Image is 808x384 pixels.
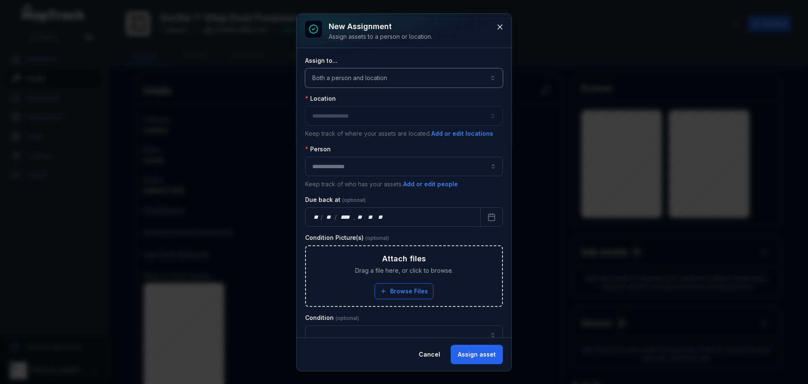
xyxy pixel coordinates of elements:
div: : [364,213,366,221]
label: Person [305,145,331,153]
p: Keep track of where your assets are located. [305,129,503,138]
button: Assign asset [451,345,503,364]
label: Due back at [305,196,366,204]
div: month, [324,213,335,221]
button: Both a person and location [305,68,503,88]
h3: Attach files [382,253,426,265]
span: Drag a file here, or click to browse. [355,266,453,275]
input: assignment-add:person-label [305,157,503,176]
button: Add or edit locations [431,129,494,138]
div: / [335,213,338,221]
label: Condition Picture(s) [305,234,389,242]
div: , [353,213,356,221]
label: Location [305,94,336,103]
button: Browse Files [375,283,433,299]
div: minute, [366,213,375,221]
div: hour, [356,213,364,221]
div: Assign assets to a person or location. [329,32,432,41]
label: Assign to... [305,56,338,65]
div: / [321,213,324,221]
button: Cancel [412,345,447,364]
p: Keep track of who has your assets. [305,180,503,189]
div: am/pm, [376,213,385,221]
h3: New assignment [329,21,432,32]
button: Calendar [480,207,503,227]
label: Condition [305,314,359,322]
div: year, [338,213,353,221]
div: day, [312,213,321,221]
button: Add or edit people [403,180,458,189]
